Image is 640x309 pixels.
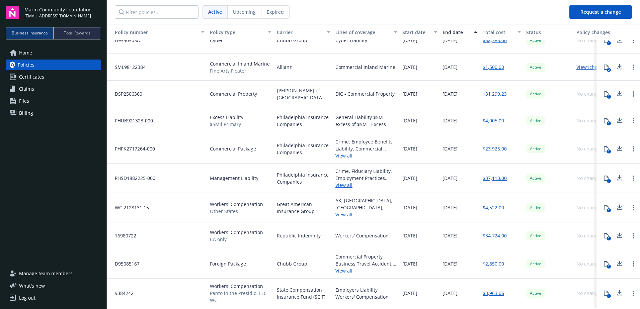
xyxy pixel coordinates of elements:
span: Billing [19,108,33,118]
a: Files [6,96,101,106]
div: Cyber Liability [335,37,367,44]
button: 1 [599,229,613,242]
div: Employers Liability, Workers' Compensation [335,286,397,300]
a: Open options [629,145,637,153]
span: D9550503A [109,37,140,44]
span: Commercial Package [210,145,256,152]
span: Philadelphia Insurance Companies [277,142,330,156]
span: [DATE] [443,232,458,239]
div: Lines of coverage [335,29,390,36]
span: Manage team members [19,268,73,279]
div: Policy changes [576,29,613,36]
div: 1 [607,95,611,99]
span: Active [529,118,542,124]
div: No changes [576,175,603,182]
a: Certificates [6,72,101,82]
button: 1 [599,114,613,127]
div: General Liability $5M excess of $5M - Excess [335,114,397,128]
div: 1 [607,41,611,45]
div: Policy type [210,29,264,36]
a: $34,724.00 [483,232,507,239]
a: Open options [629,90,637,98]
span: Active [529,146,542,152]
span: Active [529,233,542,239]
span: Business Insurance [12,30,48,36]
span: DSP2506360 [109,90,142,97]
div: No changes [576,260,603,267]
span: Workers' Compensation [210,283,271,290]
a: View 1 changes [576,64,608,70]
span: Chubb Group [277,37,307,44]
span: State Compensation Insurance Fund (SCIF) [277,286,330,300]
span: [DATE] [402,117,417,124]
span: [DATE] [443,64,458,71]
a: Open options [629,289,637,297]
button: Marin Community Foundation[EMAIL_ADDRESS][DOMAIN_NAME] [24,6,101,19]
span: [DATE] [443,90,458,97]
a: $37,113.00 [483,175,507,182]
a: $2,850.00 [483,260,504,267]
span: Certificates [19,72,44,82]
span: What ' s new [19,282,45,289]
span: Management Liability [210,175,258,182]
span: [DATE] [402,260,417,267]
button: Request a change [569,5,632,19]
button: Policy type [207,24,274,40]
div: No changes [576,37,603,44]
div: 1 [607,294,611,298]
button: 2 [599,61,613,74]
span: CA only [210,236,263,243]
button: Start date [400,24,440,40]
a: View all [335,267,397,274]
span: [DATE] [443,260,458,267]
button: 1 [599,201,613,214]
button: Total cost [480,24,524,40]
div: Total cost [483,29,513,36]
div: No changes [576,117,603,124]
span: Cyber [210,37,223,44]
a: Open options [629,63,637,71]
a: View all [335,182,397,189]
a: Open options [629,174,637,182]
span: Home [19,47,32,58]
button: 1 [599,142,613,156]
span: [DATE] [402,64,417,71]
div: No changes [576,290,603,297]
a: Manage team members [6,268,101,279]
div: Toggle SortBy [109,29,197,36]
div: Status [526,29,571,36]
div: No changes [576,204,603,211]
img: navigator-logo.svg [6,6,19,19]
span: D95085167 [109,260,140,267]
span: PHSD1882225-000 [109,175,155,182]
span: Philadelphia Insurance Companies [277,114,330,128]
span: Chubb Group [277,260,307,267]
span: [EMAIL_ADDRESS][DOMAIN_NAME] [24,13,92,19]
span: [DATE] [402,37,417,44]
div: Carrier [277,29,323,36]
span: [DATE] [402,232,417,239]
span: [DATE] [402,204,417,211]
a: $4,522.00 [483,204,504,211]
div: End date [443,29,470,36]
button: 1 [599,34,613,47]
span: Total Rewards [64,30,90,36]
span: Great American Insurance Group [277,201,330,215]
div: No changes [576,232,603,239]
button: 1 [599,287,613,300]
span: [PERSON_NAME] of [GEOGRAPHIC_DATA] [277,87,330,101]
span: [DATE] [443,290,458,297]
span: Commercial Property [210,90,257,97]
span: Workers' Compensation [210,201,263,208]
a: Home [6,47,101,58]
a: Billing [6,108,101,118]
span: Allianz [277,64,292,71]
div: 1 [607,265,611,269]
input: Filter policies... [115,5,198,19]
span: Commercial Inland Marine [210,60,270,67]
span: Active [529,91,542,97]
div: DIC - Commercial Property [335,90,395,97]
div: Crime, Fiduciary Liability, Employment Practices Liability, Directors and Officers [335,168,397,182]
span: Claims [19,84,34,94]
div: 1 [607,236,611,240]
